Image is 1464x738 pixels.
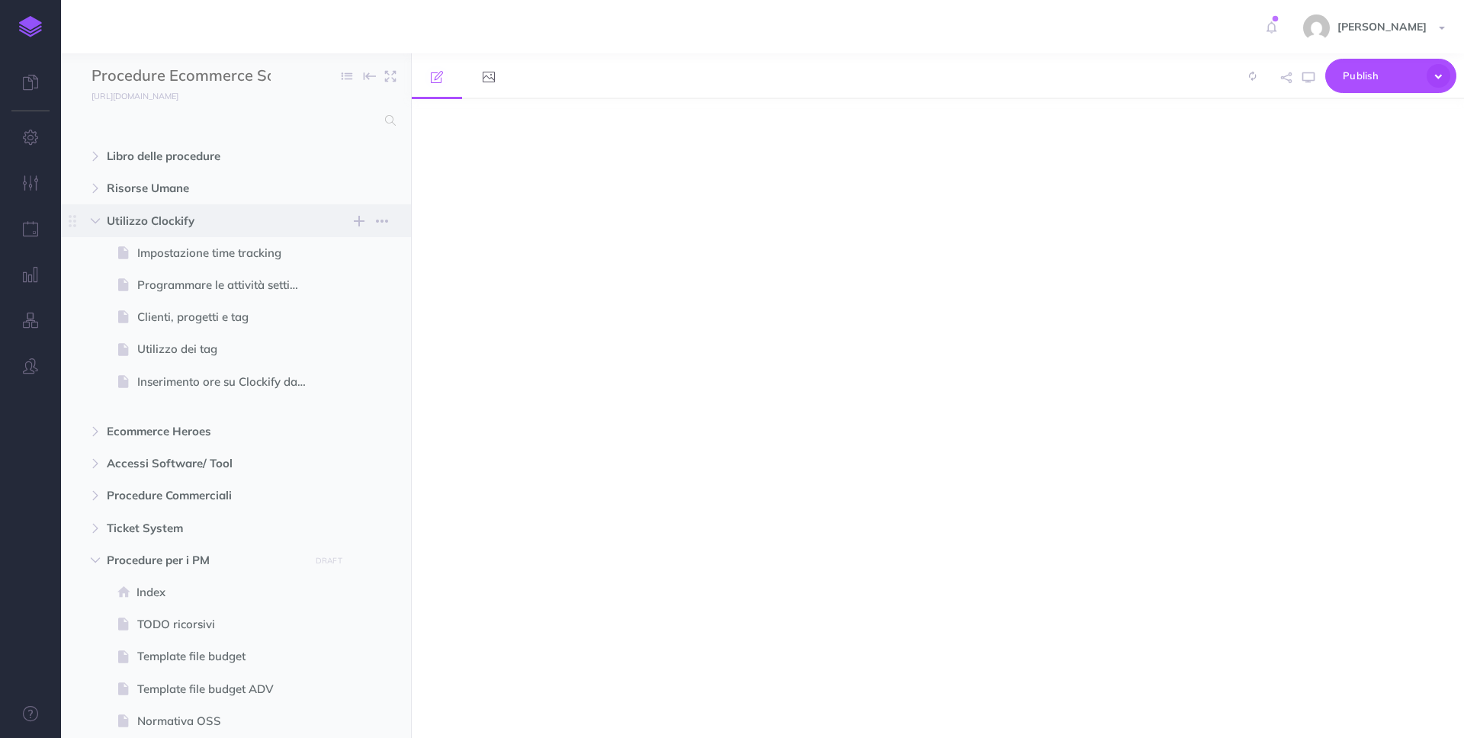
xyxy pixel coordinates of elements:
input: Documentation Name [91,65,271,88]
span: Template file budget ADV [137,680,319,698]
span: Procedure per i PM [107,551,300,570]
input: Search [91,107,376,134]
span: Accessi Software/ Tool [107,454,300,473]
span: Libro delle procedure [107,147,300,165]
span: Index [136,583,319,602]
span: [PERSON_NAME] [1330,20,1434,34]
span: Procedure Commerciali [107,486,300,505]
span: Utilizzo dei tag [137,340,319,358]
button: Publish [1325,59,1456,93]
span: Ticket System [107,519,300,537]
span: Publish [1343,64,1419,88]
span: Impostazione time tracking [137,244,319,262]
button: DRAFT [310,552,348,570]
small: [URL][DOMAIN_NAME] [91,91,178,101]
small: DRAFT [316,556,342,566]
span: Utilizzo Clockify [107,212,300,230]
span: Clienti, progetti e tag [137,308,319,326]
img: b1eb4d8dcdfd9a3639e0a52054f32c10.jpg [1303,14,1330,41]
span: Ecommerce Heroes [107,422,300,441]
span: Programmare le attività settimanali [137,276,319,294]
a: [URL][DOMAIN_NAME] [61,88,194,103]
span: Risorse Umane [107,179,300,197]
span: Inserimento ore su Clockify da parte dei Dev [137,373,319,391]
span: Template file budget [137,647,319,666]
img: logo-mark.svg [19,16,42,37]
span: TODO ricorsivi [137,615,319,634]
span: Normativa OSS [137,712,319,730]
